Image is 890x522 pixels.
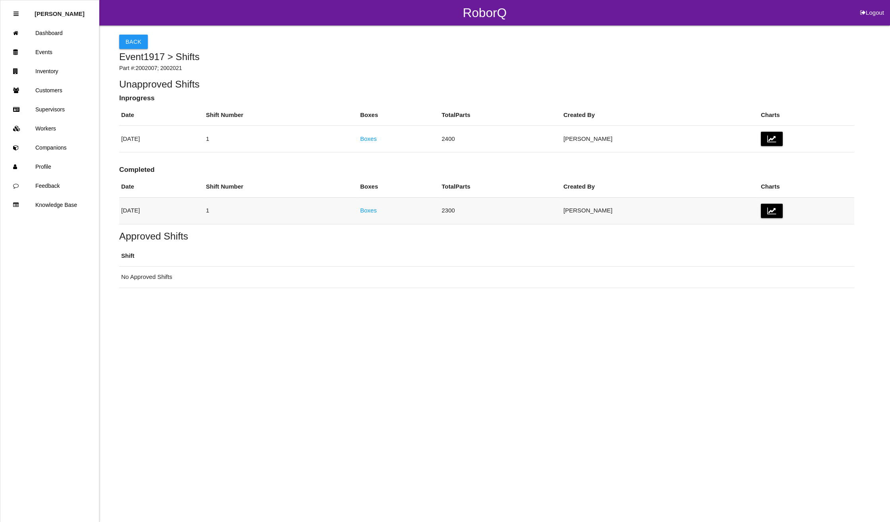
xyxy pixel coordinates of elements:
[119,35,148,49] button: Back
[119,64,854,72] p: Part #: 2002007; 2002021
[561,126,759,152] td: [PERSON_NAME]
[119,126,204,152] td: [DATE]
[360,135,377,142] a: Boxes
[759,105,854,126] th: Charts
[119,94,155,102] b: Inprogress
[358,176,439,197] th: Boxes
[561,197,759,224] td: [PERSON_NAME]
[119,52,854,62] h4: Event 1917 > Shifts
[119,105,204,126] th: Date
[119,197,204,224] td: [DATE]
[0,157,99,176] a: Profile
[204,105,358,126] th: Shift Number
[14,4,19,23] div: Close
[440,105,561,126] th: Total Parts
[440,197,561,224] td: 2300
[204,126,358,152] td: 1
[0,176,99,195] a: Feedback
[119,231,854,242] h5: Approved Shifts
[0,195,99,214] a: Knowledge Base
[759,176,854,197] th: Charts
[119,267,854,288] td: No Approved Shifts
[0,43,99,62] a: Events
[35,4,85,17] p: Rosie Blandino
[0,23,99,43] a: Dashboard
[561,176,759,197] th: Created By
[360,207,377,214] a: Boxes
[0,100,99,119] a: Supervisors
[561,105,759,126] th: Created By
[119,176,204,197] th: Date
[204,197,358,224] td: 1
[0,138,99,157] a: Companions
[440,176,561,197] th: Total Parts
[119,245,854,267] th: Shift
[0,81,99,100] a: Customers
[0,119,99,138] a: Workers
[440,126,561,152] td: 2400
[204,176,358,197] th: Shift Number
[358,105,439,126] th: Boxes
[0,62,99,81] a: Inventory
[119,166,155,173] b: Completed
[119,79,854,90] h5: Unapproved Shifts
